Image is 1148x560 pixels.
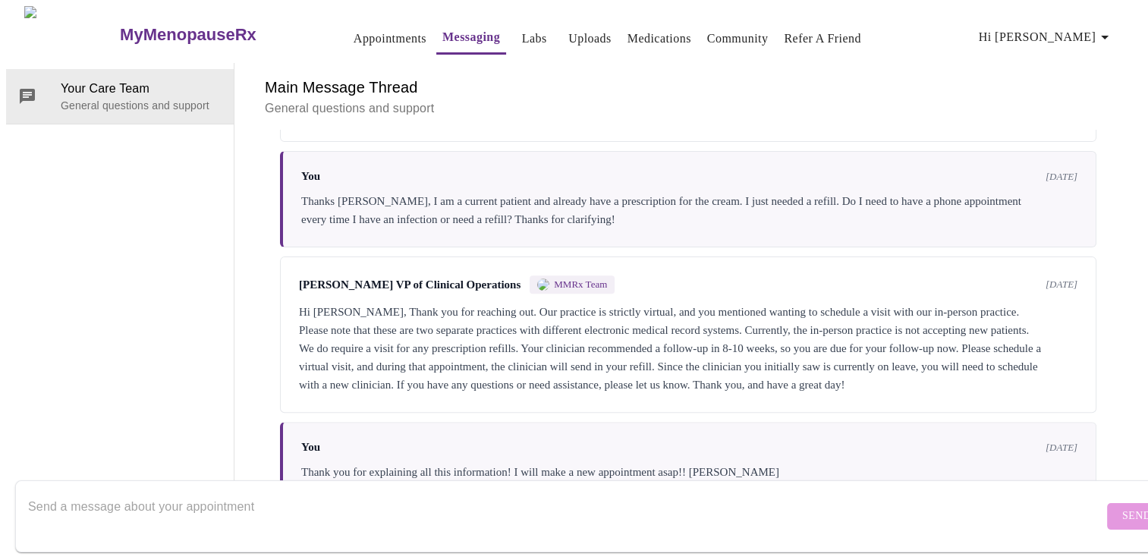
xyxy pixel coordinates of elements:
[61,80,222,98] span: Your Care Team
[778,24,867,54] button: Refer a Friend
[301,170,320,183] span: You
[6,69,234,124] div: Your Care TeamGeneral questions and support
[1046,442,1077,454] span: [DATE]
[510,24,558,54] button: Labs
[973,22,1120,52] button: Hi [PERSON_NAME]
[562,24,618,54] button: Uploads
[61,98,222,113] p: General questions and support
[120,25,256,45] h3: MyMenopauseRx
[537,278,549,291] img: MMRX
[299,303,1077,394] div: Hi [PERSON_NAME], Thank you for reaching out. Our practice is strictly virtual, and you mentioned...
[24,6,118,63] img: MyMenopauseRx Logo
[265,99,1112,118] p: General questions and support
[118,8,317,61] a: MyMenopauseRx
[354,28,426,49] a: Appointments
[1046,278,1077,291] span: [DATE]
[1046,171,1077,183] span: [DATE]
[348,24,432,54] button: Appointments
[436,22,506,55] button: Messaging
[701,24,775,54] button: Community
[299,278,521,291] span: [PERSON_NAME] VP of Clinical Operations
[28,492,1103,540] textarea: Send a message about your appointment
[707,28,769,49] a: Community
[301,441,320,454] span: You
[627,28,691,49] a: Medications
[568,28,612,49] a: Uploads
[522,28,547,49] a: Labs
[301,192,1077,228] div: Thanks [PERSON_NAME], I am a current patient and already have a prescription for the cream. I jus...
[301,463,1077,481] div: Thank you for explaining all this information! I will make a new appointment asap!! [PERSON_NAME]
[621,24,697,54] button: Medications
[265,75,1112,99] h6: Main Message Thread
[554,278,607,291] span: MMRx Team
[784,28,861,49] a: Refer a Friend
[442,27,500,48] a: Messaging
[979,27,1114,48] span: Hi [PERSON_NAME]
